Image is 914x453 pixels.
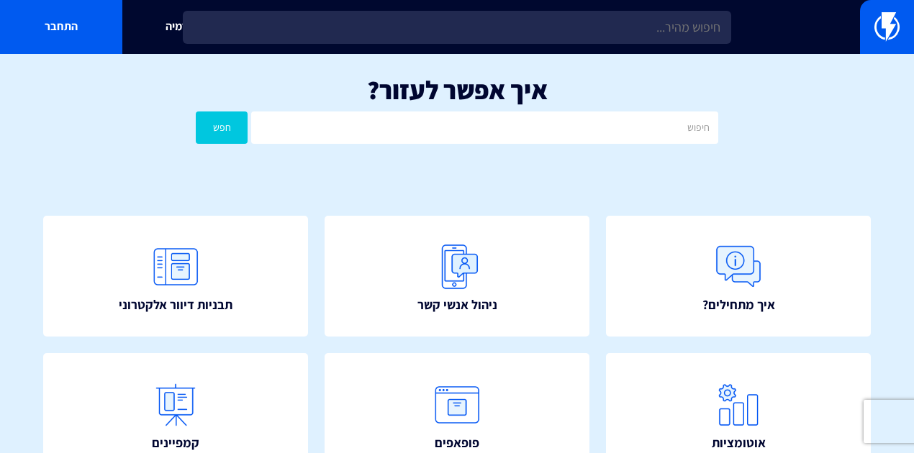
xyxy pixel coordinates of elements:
a: איך מתחילים? [606,216,871,337]
span: ניהול אנשי קשר [417,296,497,314]
a: תבניות דיוור אלקטרוני [43,216,308,337]
h1: איך אפשר לעזור? [22,75,892,104]
span: אוטומציות [712,434,766,452]
span: איך מתחילים? [702,296,775,314]
a: ניהול אנשי קשר [325,216,589,337]
input: חיפוש מהיר... [183,11,731,44]
button: חפש [196,111,248,144]
span: פופאפים [435,434,479,452]
span: תבניות דיוור אלקטרוני [119,296,232,314]
input: חיפוש [251,111,718,144]
span: קמפיינים [152,434,199,452]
